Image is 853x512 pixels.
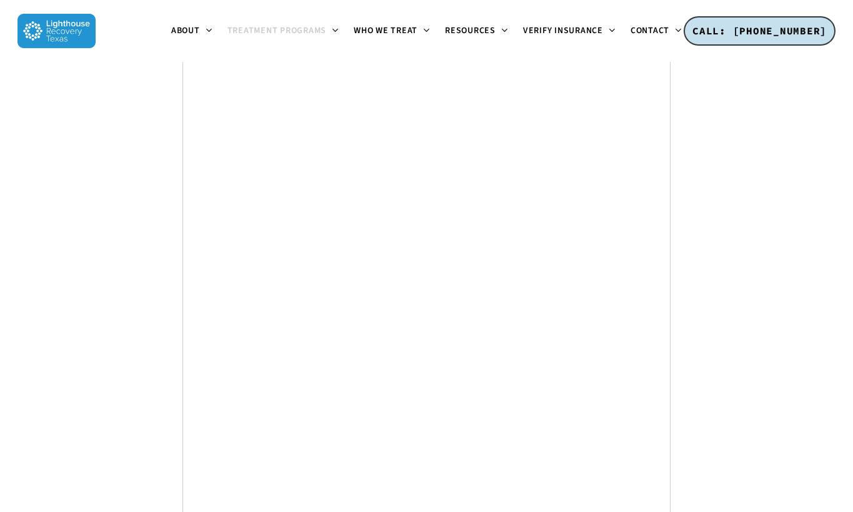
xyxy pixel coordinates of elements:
[164,26,220,36] a: About
[516,26,623,36] a: Verify Insurance
[523,24,603,37] span: Verify Insurance
[346,26,437,36] a: Who We Treat
[227,24,327,37] span: Treatment Programs
[437,26,516,36] a: Resources
[445,24,496,37] span: Resources
[623,26,689,36] a: Contact
[631,24,669,37] span: Contact
[684,16,836,46] a: CALL: [PHONE_NUMBER]
[354,24,417,37] span: Who We Treat
[171,24,200,37] span: About
[17,14,96,48] img: Lighthouse Recovery Texas
[220,26,347,36] a: Treatment Programs
[692,24,827,37] span: CALL: [PHONE_NUMBER]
